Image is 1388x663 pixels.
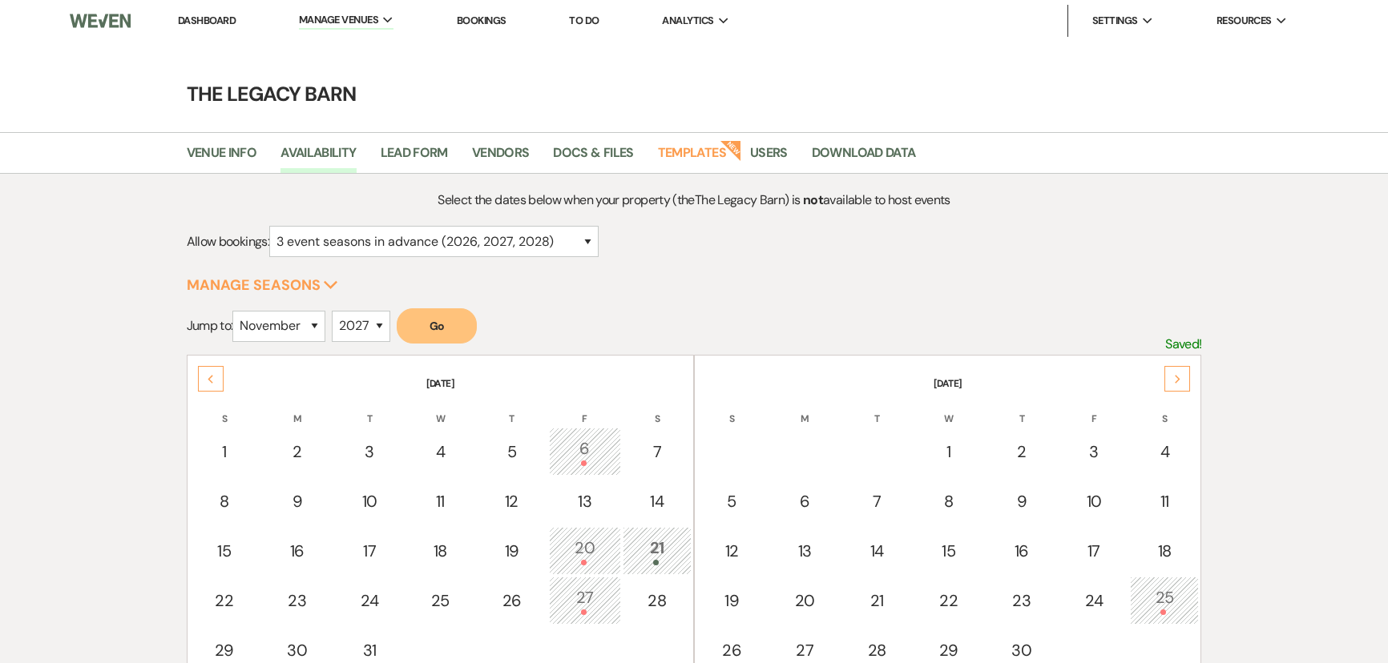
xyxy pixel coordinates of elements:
div: 8 [198,489,251,513]
div: 12 [705,539,758,563]
div: 10 [1068,489,1120,513]
div: 28 [631,589,683,613]
a: Bookings [457,14,506,27]
p: Select the dates below when your property (the The Legacy Barn ) is available to host events [313,190,1075,211]
th: W [914,392,984,426]
div: 18 [1139,539,1190,563]
div: 8 [922,489,975,513]
a: Availability [280,143,356,173]
th: T [335,392,404,426]
th: S [696,392,767,426]
div: 21 [631,536,683,565]
button: Go [397,308,477,344]
div: 30 [270,638,325,662]
div: 9 [270,489,325,513]
img: Weven Logo [70,4,131,38]
strong: not [803,191,823,208]
div: 1 [922,440,975,464]
div: 13 [558,489,612,513]
div: 6 [558,436,612,466]
th: T [476,392,547,426]
div: 10 [344,489,395,513]
div: 16 [995,539,1049,563]
a: Users [750,143,788,173]
div: 4 [414,440,466,464]
div: 23 [995,589,1049,613]
div: 22 [198,589,251,613]
a: Venue Info [187,143,257,173]
a: To Do [569,14,599,27]
span: Allow bookings: [187,233,269,250]
span: Manage Venues [299,12,378,28]
div: 30 [995,638,1049,662]
div: 13 [777,539,832,563]
a: Vendors [472,143,530,173]
span: Settings [1092,13,1138,29]
div: 12 [485,489,538,513]
div: 2 [995,440,1049,464]
div: 27 [777,638,832,662]
div: 9 [995,489,1049,513]
div: 14 [851,539,902,563]
a: Lead Form [381,143,448,173]
th: M [769,392,841,426]
div: 24 [344,589,395,613]
th: S [1130,392,1199,426]
a: Dashboard [178,14,236,27]
div: 29 [922,638,975,662]
div: 20 [777,589,832,613]
span: Analytics [662,13,713,29]
a: Download Data [812,143,916,173]
th: W [406,392,474,426]
div: 15 [922,539,975,563]
span: Jump to: [187,317,233,334]
th: [DATE] [696,357,1199,391]
a: Templates [658,143,726,173]
span: Resources [1217,13,1272,29]
a: Docs & Files [553,143,633,173]
div: 31 [344,638,395,662]
div: 20 [558,536,612,565]
h4: The Legacy Barn [117,80,1271,108]
div: 3 [1068,440,1120,464]
div: 16 [270,539,325,563]
div: 28 [851,638,902,662]
div: 17 [1068,539,1120,563]
div: 5 [485,440,538,464]
div: 25 [414,589,466,613]
div: 24 [1068,589,1120,613]
div: 1 [198,440,251,464]
th: F [1059,392,1128,426]
div: 17 [344,539,395,563]
th: S [623,392,692,426]
strong: New [720,139,742,161]
div: 18 [414,539,466,563]
th: S [189,392,260,426]
div: 19 [485,539,538,563]
p: Saved! [1165,334,1201,355]
div: 14 [631,489,683,513]
div: 11 [414,489,466,513]
div: 2 [270,440,325,464]
div: 11 [1139,489,1190,513]
th: [DATE] [189,357,692,391]
th: T [842,392,911,426]
div: 19 [705,589,758,613]
div: 3 [344,440,395,464]
div: 22 [922,589,975,613]
div: 4 [1139,440,1190,464]
div: 25 [1139,585,1190,615]
div: 21 [851,589,902,613]
button: Manage Seasons [187,278,338,292]
div: 7 [631,440,683,464]
div: 26 [705,638,758,662]
div: 27 [558,585,612,615]
div: 5 [705,489,758,513]
div: 23 [270,589,325,613]
div: 26 [485,589,538,613]
div: 7 [851,489,902,513]
div: 6 [777,489,832,513]
th: F [549,392,621,426]
div: 29 [198,638,251,662]
th: T [986,392,1058,426]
